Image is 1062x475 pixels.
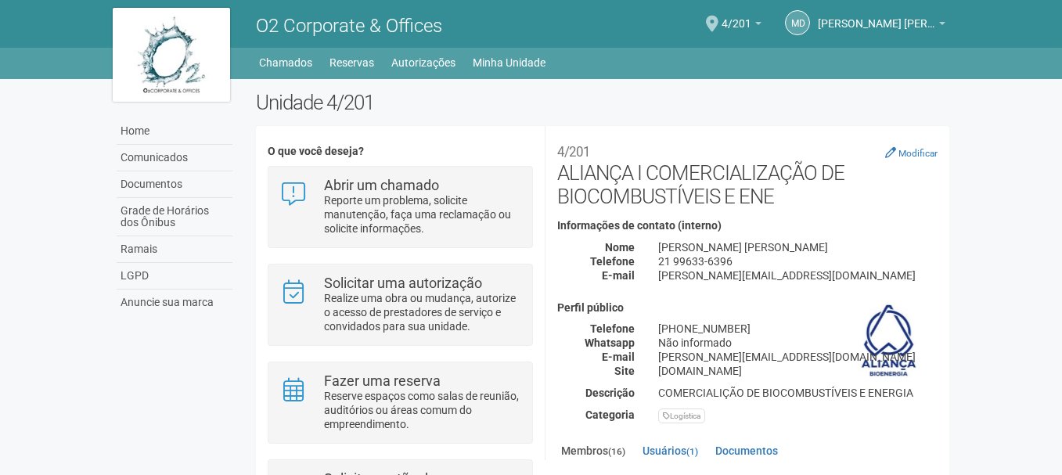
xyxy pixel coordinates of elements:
img: business.png [851,302,927,380]
small: (1) [686,446,698,457]
div: [PERSON_NAME][EMAIL_ADDRESS][DOMAIN_NAME] [646,350,949,364]
strong: Nome [605,241,635,254]
a: Md [785,10,810,35]
a: Comunicados [117,145,232,171]
a: [PERSON_NAME] [PERSON_NAME] [818,20,945,32]
div: COMERCIALIÇÃO DE BIOCOMBUSTÍVEIS E ENERGIA [646,386,949,400]
h2: ALIANÇA I COMERCIALIZAÇÃO DE BIOCOMBUSTÍVEIS E ENE [557,138,938,208]
p: Realize uma obra ou mudança, autorize o acesso de prestadores de serviço e convidados para sua un... [324,291,520,333]
div: Não informado [646,336,949,350]
strong: E-mail [602,351,635,363]
strong: Abrir um chamado [324,177,439,193]
a: Abrir um chamado Reporte um problema, solicite manutenção, faça uma reclamação ou solicite inform... [280,178,520,236]
h4: Informações de contato (interno) [557,220,938,232]
small: Modificar [898,148,938,159]
a: Minha Unidade [473,52,545,74]
a: Chamados [259,52,312,74]
a: Home [117,118,232,145]
a: LGPD [117,263,232,290]
h4: O que você deseja? [268,146,533,157]
div: [PERSON_NAME] [PERSON_NAME] [646,240,949,254]
a: Anuncie sua marca [117,290,232,315]
strong: Descrição [585,387,635,399]
p: Reserve espaços como salas de reunião, auditórios ou áreas comum do empreendimento. [324,389,520,431]
a: Grade de Horários dos Ônibus [117,198,232,236]
div: 21 99633-6396 [646,254,949,268]
strong: E-mail [602,269,635,282]
small: 4/201 [557,144,590,160]
a: Modificar [885,146,938,159]
a: Ramais [117,236,232,263]
a: Documentos [711,439,782,462]
a: Fazer uma reserva Reserve espaços como salas de reunião, auditórios ou áreas comum do empreendime... [280,374,520,431]
a: Usuários(1) [639,439,702,462]
a: Solicitar uma autorização Realize uma obra ou mudança, autorize o acesso de prestadores de serviç... [280,276,520,333]
p: Reporte um problema, solicite manutenção, faça uma reclamação ou solicite informações. [324,193,520,236]
span: 4/201 [722,2,751,30]
strong: Telefone [590,255,635,268]
small: (16) [608,446,625,457]
div: [DOMAIN_NAME] [646,364,949,378]
strong: Site [614,365,635,377]
span: O2 Corporate & Offices [256,15,442,37]
a: Reservas [329,52,374,74]
img: logo.jpg [113,8,230,102]
span: Marcelo de Andrade Ferreira [818,2,935,30]
a: Documentos [117,171,232,198]
strong: Whatsapp [585,336,635,349]
a: Autorizações [391,52,455,74]
h2: Unidade 4/201 [256,91,950,114]
a: Membros(16) [557,439,629,465]
strong: Fazer uma reserva [324,372,441,389]
div: [PHONE_NUMBER] [646,322,949,336]
div: [PERSON_NAME][EMAIL_ADDRESS][DOMAIN_NAME] [646,268,949,282]
strong: Solicitar uma autorização [324,275,482,291]
div: Logística [658,408,705,423]
strong: Categoria [585,408,635,421]
h4: Perfil público [557,302,938,314]
a: 4/201 [722,20,761,32]
strong: Telefone [590,322,635,335]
